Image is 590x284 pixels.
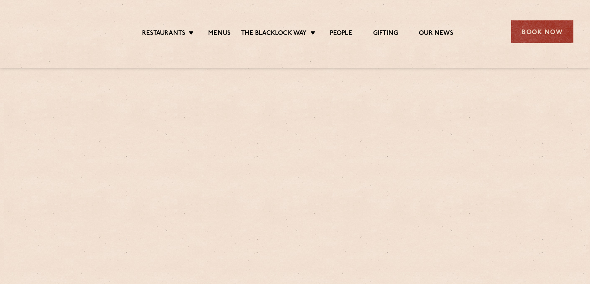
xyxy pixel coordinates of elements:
a: Our News [419,30,453,39]
div: Book Now [511,20,573,43]
a: Menus [208,30,231,39]
a: People [330,30,352,39]
a: The Blacklock Way [241,30,307,39]
a: Gifting [373,30,398,39]
a: Restaurants [142,30,185,39]
img: svg%3E [17,8,88,56]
